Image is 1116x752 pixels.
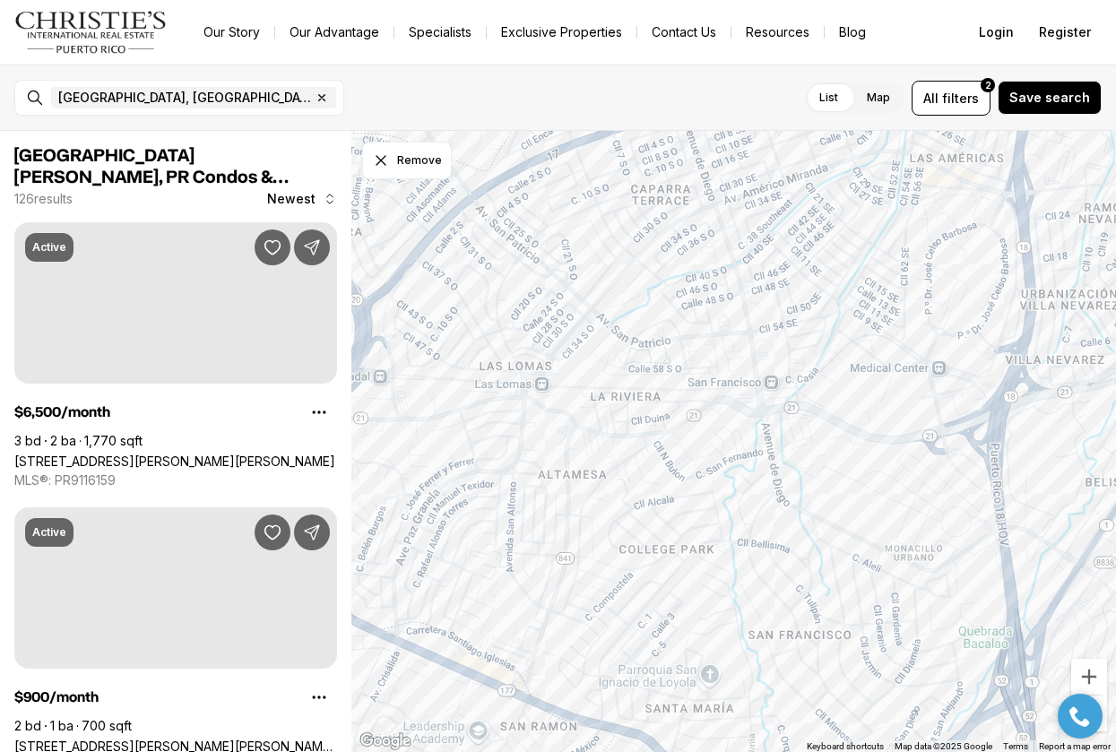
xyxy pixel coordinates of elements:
[1039,741,1111,751] a: Report a map error
[1009,91,1090,105] span: Save search
[1039,25,1091,39] span: Register
[294,514,330,550] button: Share Property
[1028,14,1102,50] button: Register
[14,147,289,208] span: [GEOGRAPHIC_DATA][PERSON_NAME], PR Condos & Apartments for Rent
[294,229,330,265] button: Share Property
[895,741,992,751] span: Map data ©2025 Google
[14,454,335,469] a: 14 CERVANTES #2, SAN JUAN PR, 00907
[362,142,452,179] button: Dismiss drawing
[1071,659,1107,695] button: Zoom in
[942,89,979,108] span: filters
[912,81,991,116] button: Allfilters2
[189,20,274,45] a: Our Story
[1003,741,1028,751] a: Terms (opens in new tab)
[852,82,904,114] label: Map
[825,20,880,45] a: Blog
[256,181,348,217] button: Newest
[731,20,824,45] a: Resources
[14,11,168,54] img: logo
[985,78,991,92] span: 2
[968,14,1025,50] button: Login
[58,91,311,105] span: [GEOGRAPHIC_DATA], [GEOGRAPHIC_DATA], [GEOGRAPHIC_DATA]
[394,20,486,45] a: Specialists
[275,20,394,45] a: Our Advantage
[637,20,731,45] button: Contact Us
[923,89,939,108] span: All
[998,81,1102,115] button: Save search
[301,679,337,715] button: Property options
[979,25,1014,39] span: Login
[32,240,66,255] p: Active
[487,20,636,45] a: Exclusive Properties
[805,82,852,114] label: List
[255,514,290,550] button: Save Property: 1016 PONCE DE LEON - PISOS DON MANUEL #3
[14,192,73,206] p: 126 results
[32,525,66,540] p: Active
[301,394,337,430] button: Property options
[255,229,290,265] button: Save Property: 14 CERVANTES #2
[267,192,316,206] span: Newest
